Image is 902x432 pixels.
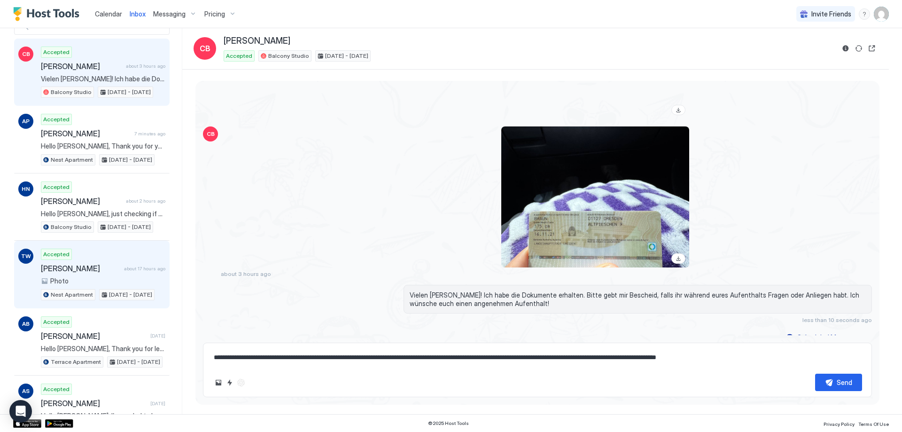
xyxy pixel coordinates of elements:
[268,52,309,60] span: Balcony Studio
[815,374,862,391] button: Send
[802,316,872,323] span: less than 10 seconds ago
[866,43,878,54] button: Open reservation
[41,264,120,273] span: [PERSON_NAME]
[41,75,165,83] span: Vielen [PERSON_NAME]! Ich habe die Dokumente erhalten. Bitte gebt mir Bescheid, falls ihr während...
[824,418,855,428] a: Privacy Policy
[21,252,31,260] span: TW
[130,9,146,19] a: Inbox
[224,377,235,388] button: Quick reply
[671,105,685,115] a: Download
[109,156,152,164] span: [DATE] - [DATE]
[51,358,101,366] span: Terrace Apartment
[51,88,92,96] span: Balcony Studio
[117,358,160,366] span: [DATE] - [DATE]
[410,291,866,307] span: Vielen [PERSON_NAME]! Ich habe die Dokumente erhalten. Bitte gebt mir Bescheid, falls ihr während...
[13,7,84,21] a: Host Tools Logo
[428,420,469,426] span: © 2025 Host Tools
[150,401,165,407] span: [DATE]
[22,117,30,126] span: AP
[22,320,30,328] span: AB
[41,345,165,353] span: Hello [PERSON_NAME], Thank you for letting me know and for your kind words. I appreciate your hon...
[501,126,689,267] div: View image
[858,421,889,427] span: Terms Of Use
[200,43,210,54] span: CB
[153,10,186,18] span: Messaging
[150,333,165,339] span: [DATE]
[207,130,215,138] span: CB
[43,115,70,124] span: Accepted
[785,331,872,344] button: Scheduled Messages
[51,223,92,231] span: Balcony Studio
[853,43,864,54] button: Sync reservation
[22,387,30,395] span: AS
[824,421,855,427] span: Privacy Policy
[22,185,30,193] span: HN
[22,50,30,58] span: CB
[9,400,32,423] div: Open Intercom Messenger
[43,48,70,56] span: Accepted
[109,291,152,299] span: [DATE] - [DATE]
[126,63,165,69] span: about 3 hours ago
[41,331,147,341] span: [PERSON_NAME]
[325,52,368,60] span: [DATE] - [DATE]
[874,7,889,22] div: User profile
[41,399,147,408] span: [PERSON_NAME]
[226,52,252,60] span: Accepted
[130,10,146,18] span: Inbox
[41,62,122,71] span: [PERSON_NAME]
[134,131,165,137] span: 7 minutes ago
[859,8,870,20] div: menu
[13,419,41,428] a: App Store
[43,183,70,191] span: Accepted
[43,250,70,259] span: Accepted
[41,129,131,138] span: [PERSON_NAME]
[671,253,685,264] a: Download
[41,412,165,420] span: Hello [PERSON_NAME], I’m so glad to hear that you’re enjoying the apartment! Your positive feedba...
[840,43,851,54] button: Reservation information
[95,10,122,18] span: Calendar
[41,196,122,206] span: [PERSON_NAME]
[108,223,151,231] span: [DATE] - [DATE]
[213,377,224,388] button: Upload image
[51,156,93,164] span: Nest Apartment
[858,418,889,428] a: Terms Of Use
[95,9,122,19] a: Calendar
[797,332,861,342] div: Scheduled Messages
[43,385,70,393] span: Accepted
[126,198,165,204] span: about 2 hours ago
[221,270,271,277] span: about 3 hours ago
[108,88,151,96] span: [DATE] - [DATE]
[45,419,73,428] a: Google Play Store
[204,10,225,18] span: Pricing
[41,142,165,150] span: Hello [PERSON_NAME], Thank you for your kind words! I'm so glad you enjoyed your stay and I appre...
[837,377,852,387] div: Send
[51,291,93,299] span: Nest Apartment
[41,210,165,218] span: Hello [PERSON_NAME], just checking if you managed to check in without problems? Is everything up ...
[43,318,70,326] span: Accepted
[50,277,69,285] span: Photo
[224,36,290,47] span: [PERSON_NAME]
[811,10,851,18] span: Invite Friends
[124,266,165,272] span: about 17 hours ago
